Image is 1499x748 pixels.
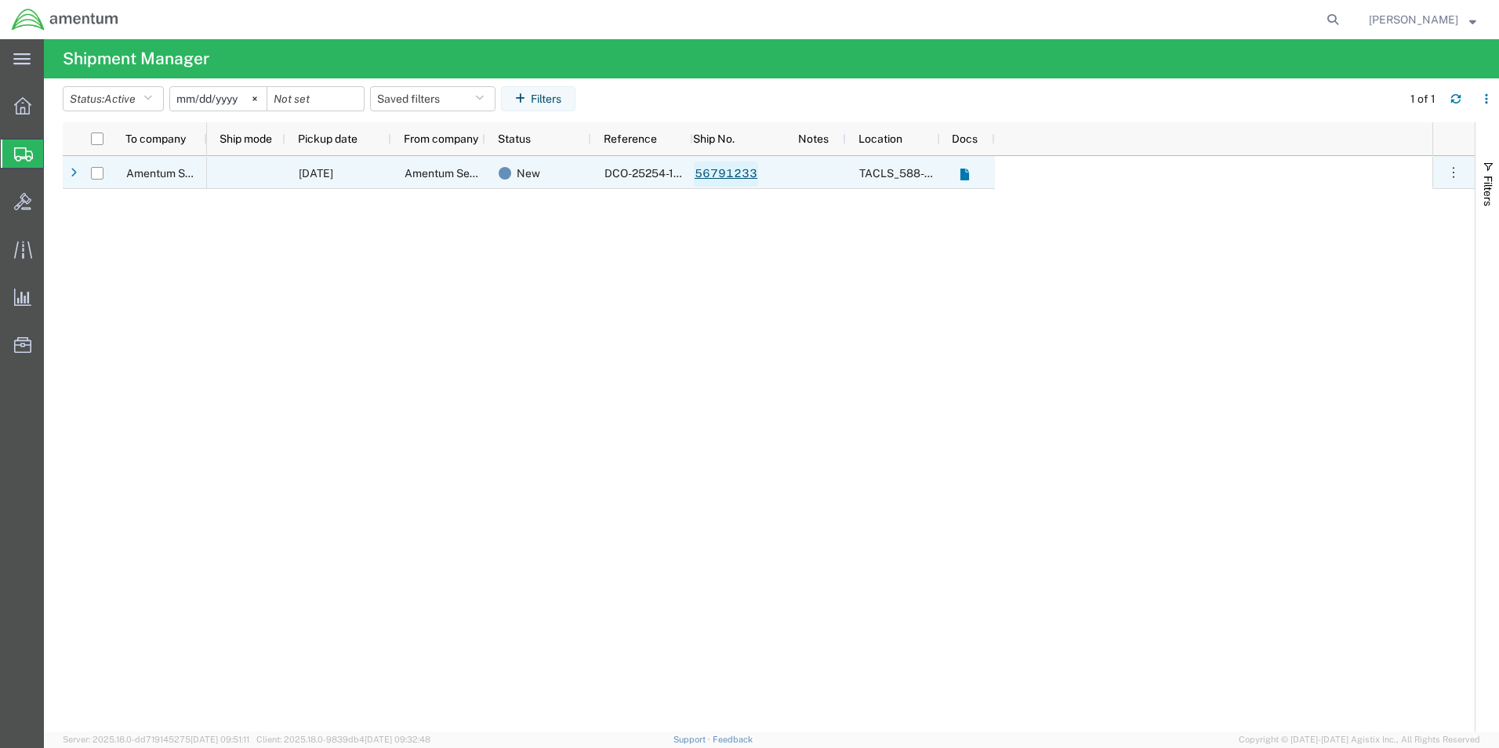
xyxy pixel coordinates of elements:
[370,86,495,111] button: Saved filters
[170,87,267,111] input: Not set
[798,133,829,145] span: Notes
[604,167,709,180] span: DCO-25254-168044
[256,735,430,744] span: Client: 2025.18.0-9839db4
[673,735,713,744] a: Support
[1410,91,1438,107] div: 1 of 1
[501,86,575,111] button: Filters
[713,735,753,744] a: Feedback
[191,735,249,744] span: [DATE] 09:51:11
[365,735,430,744] span: [DATE] 09:32:48
[858,133,902,145] span: Location
[859,167,1078,180] span: TACLS_588-Dothan, AL
[63,735,249,744] span: Server: 2025.18.0-dd719145275
[694,162,758,187] a: 56791233
[125,133,186,145] span: To company
[693,133,735,145] span: Ship No.
[1482,176,1494,206] span: Filters
[952,133,978,145] span: Docs
[11,8,119,31] img: logo
[498,133,531,145] span: Status
[299,167,333,180] span: 09/11/2025
[220,133,272,145] span: Ship mode
[63,86,164,111] button: Status:Active
[126,167,244,180] span: Amentum Services, Inc.
[104,93,136,105] span: Active
[267,87,364,111] input: Not set
[63,39,209,78] h4: Shipment Manager
[1239,733,1480,746] span: Copyright © [DATE]-[DATE] Agistix Inc., All Rights Reserved
[298,133,358,145] span: Pickup date
[1368,10,1477,29] button: [PERSON_NAME]
[1369,11,1458,28] span: Marcus McGuire
[517,157,540,190] span: New
[604,133,657,145] span: Reference
[404,133,478,145] span: From company
[405,167,522,180] span: Amentum Services, Inc.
